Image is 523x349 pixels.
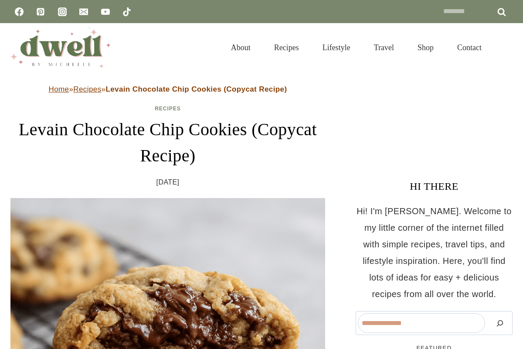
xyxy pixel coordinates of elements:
[10,3,28,21] a: Facebook
[498,40,513,55] button: View Search Form
[118,3,136,21] a: TikTok
[49,85,287,93] span: » »
[155,106,181,112] a: Recipes
[219,32,262,63] a: About
[262,32,311,63] a: Recipes
[32,3,49,21] a: Pinterest
[10,27,111,68] img: DWELL by michelle
[445,32,493,63] a: Contact
[356,203,513,302] p: Hi! I'm [PERSON_NAME]. Welcome to my little corner of the internet filled with simple recipes, tr...
[311,32,362,63] a: Lifestyle
[406,32,445,63] a: Shop
[73,85,101,93] a: Recipes
[219,32,493,63] nav: Primary Navigation
[10,116,325,169] h1: Levain Chocolate Chip Cookies (Copycat Recipe)
[54,3,71,21] a: Instagram
[97,3,114,21] a: YouTube
[105,85,287,93] strong: Levain Chocolate Chip Cookies (Copycat Recipe)
[489,313,510,333] button: Search
[156,176,180,189] time: [DATE]
[362,32,406,63] a: Travel
[75,3,92,21] a: Email
[356,178,513,194] h3: HI THERE
[49,85,69,93] a: Home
